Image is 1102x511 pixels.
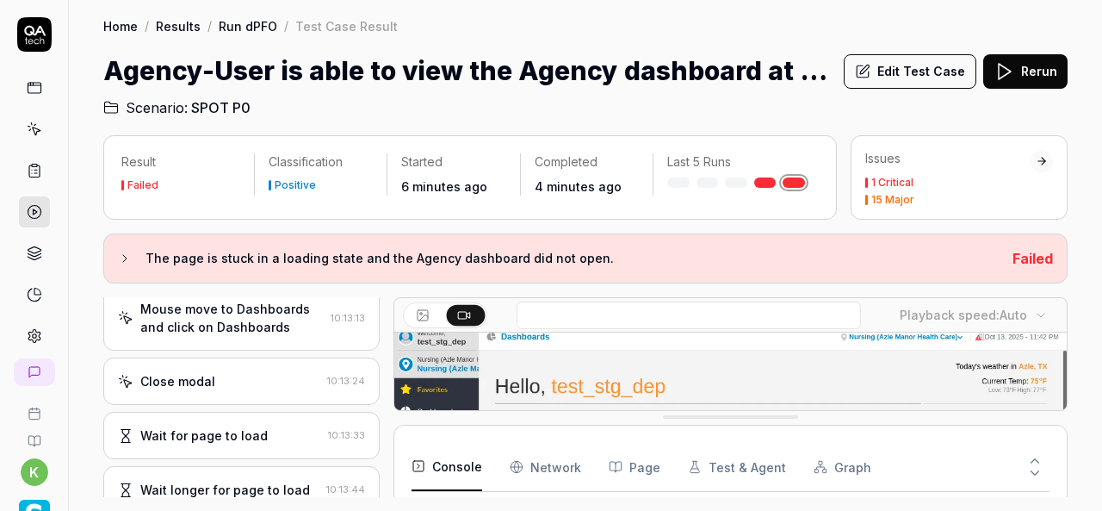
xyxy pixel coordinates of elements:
a: Results [156,17,201,34]
a: New conversation [14,358,55,386]
div: / [207,17,212,34]
p: Started [401,153,505,171]
a: Run dPFO [219,17,277,34]
span: SPOT P0 [191,97,251,118]
time: 10:13:24 [327,375,365,387]
div: Failed [127,180,158,190]
div: Issues [865,150,1031,167]
div: Close modal [140,372,215,390]
div: / [145,17,149,34]
div: Wait longer for page to load [140,481,310,499]
button: Edit Test Case [844,54,976,89]
a: Home [103,17,138,34]
span: Scenario: [122,97,188,118]
a: Scenario:SPOT P0 [103,97,251,118]
p: Classification [269,153,373,171]
div: 15 Major [871,195,914,205]
time: 10:13:13 [331,312,365,324]
div: Test Case Result [295,17,398,34]
h3: The page is stuck in a loading state and the Agency dashboard did not open. [145,248,999,269]
a: Book a call with us [7,393,61,421]
button: Page [609,443,660,491]
time: 10:13:33 [328,429,365,441]
button: The page is stuck in a loading state and the Agency dashboard did not open. [118,248,999,269]
button: Network [510,443,581,491]
span: Failed [1012,250,1053,267]
p: Last 5 Runs [667,153,805,171]
button: Test & Agent [688,443,786,491]
button: k [21,458,48,486]
p: Completed [535,153,639,171]
button: Console [412,443,482,491]
p: Result [121,153,240,171]
time: 10:13:44 [326,483,365,495]
div: Playback speed: [900,306,1027,324]
div: 1 Critical [871,178,913,188]
div: Wait for page to load [140,427,268,445]
time: 6 minutes ago [401,179,487,194]
time: 4 minutes ago [535,179,622,194]
button: Graph [814,443,871,491]
h1: Agency-User is able to view the Agency dashboard at Department level [103,52,830,90]
button: Rerun [983,54,1068,89]
div: Positive [275,180,316,190]
a: Documentation [7,421,61,448]
div: Mouse move to Dashboards and click on Dashboards [140,300,324,336]
div: / [284,17,288,34]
